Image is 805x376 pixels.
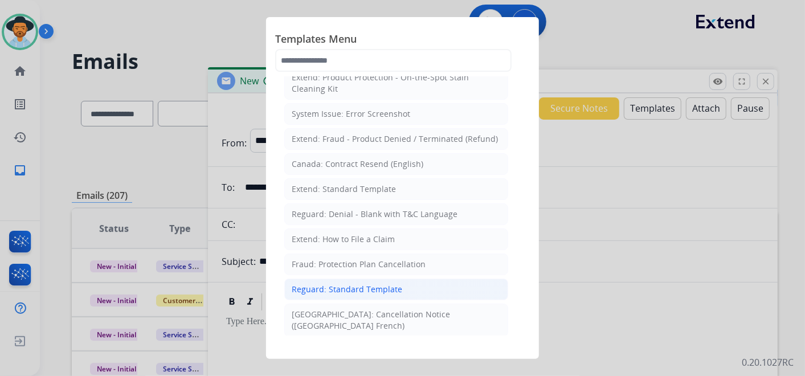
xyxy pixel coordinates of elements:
[292,133,498,145] div: Extend: Fraud - Product Denied / Terminated (Refund)
[292,309,501,332] div: [GEOGRAPHIC_DATA]: Cancellation Notice ([GEOGRAPHIC_DATA] French)
[292,158,423,170] div: Canada: Contract Resend (English)
[292,72,501,95] div: Extend: Product Protection - On-the-Spot Stain Cleaning Kit
[292,234,395,245] div: Extend: How to File a Claim
[275,31,530,49] span: Templates Menu
[292,209,457,220] div: Reguard: Denial - Blank with T&C Language
[292,284,402,295] div: Reguard: Standard Template
[292,259,426,270] div: Fraud: Protection Plan Cancellation
[292,183,396,195] div: Extend: Standard Template
[292,108,410,120] div: System Issue: Error Screenshot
